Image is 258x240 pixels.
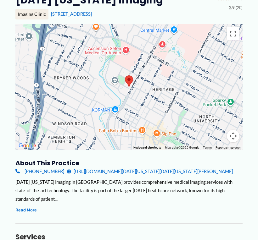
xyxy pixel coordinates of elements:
a: [URL][DOMAIN_NAME][DATE][US_STATE][DATE][US_STATE][PERSON_NAME] [67,167,233,176]
a: Open this area in Google Maps (opens a new window) [17,142,38,150]
div: Imaging Clinic [15,9,48,19]
button: Keyboard shortcuts [133,145,161,150]
button: Toggle fullscreen view [227,27,239,40]
a: [PHONE_NUMBER] [15,167,64,176]
a: [STREET_ADDRESS] [51,11,92,17]
div: [DATE] [US_STATE] Imaging in [GEOGRAPHIC_DATA] provides comprehensive medical imaging services wi... [15,178,243,203]
button: Map camera controls [227,130,239,142]
span: 2.9 [229,4,234,12]
a: Terms (opens in new tab) [203,146,212,149]
span: (20) [236,4,243,12]
img: Google [17,142,38,150]
a: Report a map error [216,146,241,149]
button: Read More [15,206,37,214]
h3: About this practice [15,159,243,167]
span: Map data ©2025 Google [165,146,199,149]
